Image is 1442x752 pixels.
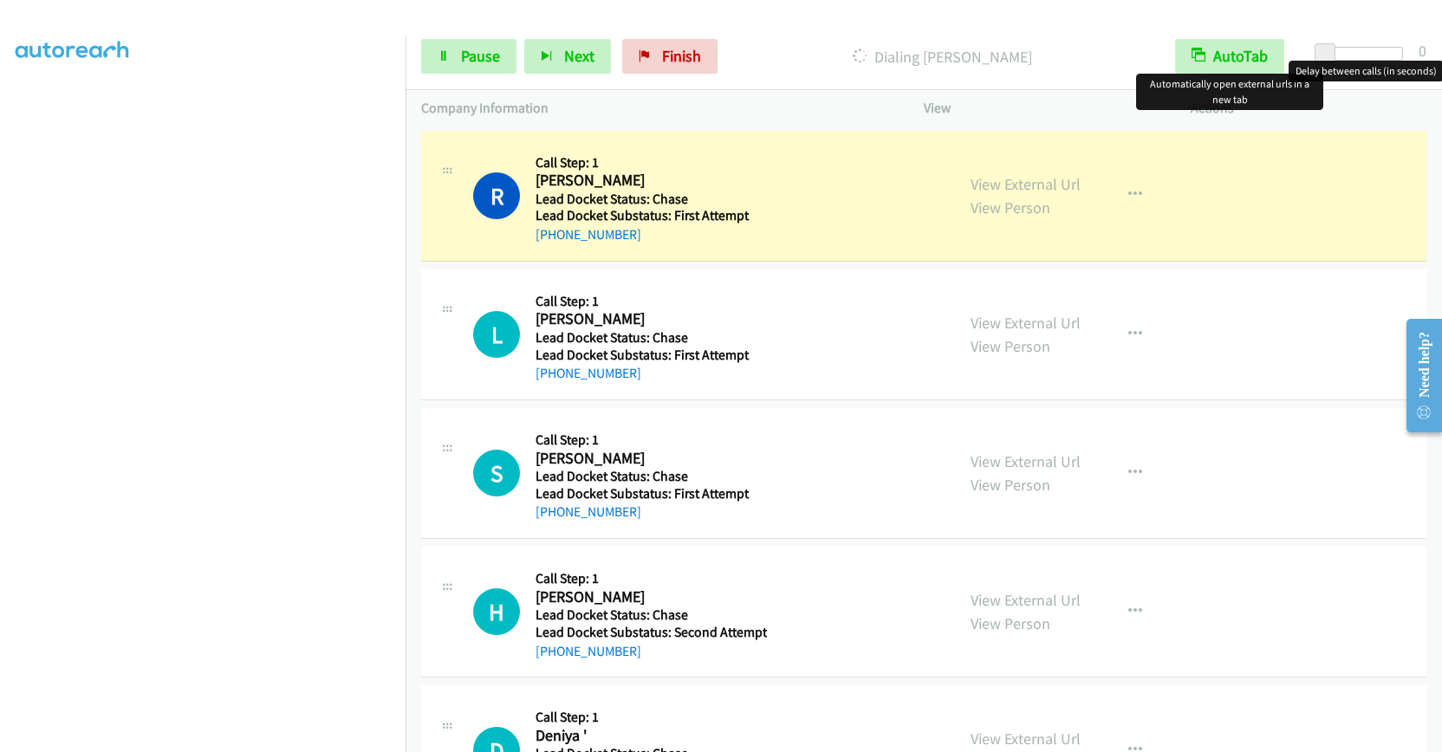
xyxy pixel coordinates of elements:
div: The call is yet to be attempted [473,588,520,635]
a: View Person [971,475,1050,495]
a: View Person [971,198,1050,217]
div: 0 [1419,39,1426,62]
h5: Lead Docket Status: Chase [536,191,762,208]
div: Automatically open external urls in a new tab [1136,74,1323,110]
a: View External Url [971,451,1081,471]
h5: Lead Docket Substatus: First Attempt [536,347,762,364]
button: AutoTab [1175,39,1284,74]
h5: Lead Docket Substatus: First Attempt [536,207,762,224]
h2: [PERSON_NAME] [536,309,762,329]
p: Dialing [PERSON_NAME] [741,45,1144,68]
a: View External Url [971,313,1081,333]
h5: Call Step: 1 [536,709,762,726]
h2: [PERSON_NAME] [536,449,762,469]
h5: Lead Docket Status: Chase [536,329,762,347]
span: Next [564,46,594,66]
h2: Deniya ' [536,726,762,746]
a: [PHONE_NUMBER] [536,365,641,381]
p: Company Information [421,98,893,119]
div: The call is yet to be attempted [473,311,520,358]
h5: Call Step: 1 [536,431,762,449]
a: View External Url [971,174,1081,194]
span: Finish [662,46,701,66]
a: [PHONE_NUMBER] [536,643,641,659]
h1: H [473,588,520,635]
a: [PHONE_NUMBER] [536,503,641,520]
h5: Call Step: 1 [536,154,762,172]
h5: Call Step: 1 [536,293,762,310]
a: View External Url [971,590,1081,610]
h1: S [473,450,520,496]
div: The call is yet to be attempted [473,450,520,496]
h2: [PERSON_NAME] [536,171,762,191]
h1: R [473,172,520,219]
h5: Lead Docket Status: Chase [536,606,767,624]
h5: Lead Docket Substatus: Second Attempt [536,624,767,641]
h5: Call Step: 1 [536,570,767,587]
iframe: Resource Center [1392,307,1442,444]
a: [PHONE_NUMBER] [536,226,641,243]
a: View Person [971,336,1050,356]
a: Pause [421,39,516,74]
span: Pause [461,46,500,66]
a: Finish [622,39,718,74]
h5: Lead Docket Substatus: First Attempt [536,485,762,502]
a: View Person [971,613,1050,633]
h1: L [473,311,520,358]
a: View External Url [971,729,1081,749]
p: View [924,98,1159,119]
h2: [PERSON_NAME] [536,587,762,607]
button: Next [524,39,611,74]
h5: Lead Docket Status: Chase [536,468,762,485]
